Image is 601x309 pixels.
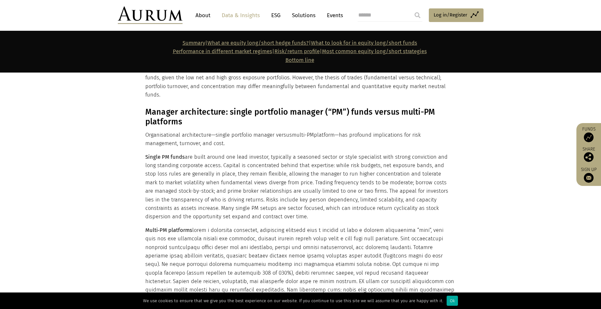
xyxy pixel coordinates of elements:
a: Summary [183,40,205,46]
a: Most common equity long/short strategies [322,48,427,54]
p: are built around one lead investor, typically a seasoned sector or style specialist with strong c... [145,153,454,221]
img: Access Funds [584,132,594,142]
a: Log in/Register [429,8,484,22]
strong: Single PM funds [145,154,185,160]
a: What are equity long/short hedge funds? [207,40,309,46]
img: Share this post [584,152,594,162]
div: Ok [447,296,458,306]
a: Performance in different market regimes [173,48,272,54]
a: Sign up [580,167,598,183]
a: About [192,9,214,21]
a: Events [324,9,343,21]
a: Data & Insights [218,9,263,21]
img: Aurum [118,6,183,24]
a: Funds [580,126,598,142]
strong: | | | | [173,40,427,63]
a: Bottom line [285,57,314,63]
a: Risk/return profile [274,48,320,54]
strong: Multi‑PM platforms [145,227,193,233]
a: What to look for in equity long/short funds [311,40,417,46]
input: Submit [411,9,424,22]
a: ESG [268,9,284,21]
a: Solutions [289,9,319,21]
div: Share [580,147,598,162]
span: multi-PM [292,132,314,138]
img: Sign up to our newsletter [584,173,594,183]
span: Log in/Register [434,11,467,19]
h3: Manager architecture: single portfolio manager (“PM”) funds versus multi-PM platforms [145,107,454,127]
p: Organisational architecture—single portfolio manager versus platform—has profound implications fo... [145,131,454,148]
